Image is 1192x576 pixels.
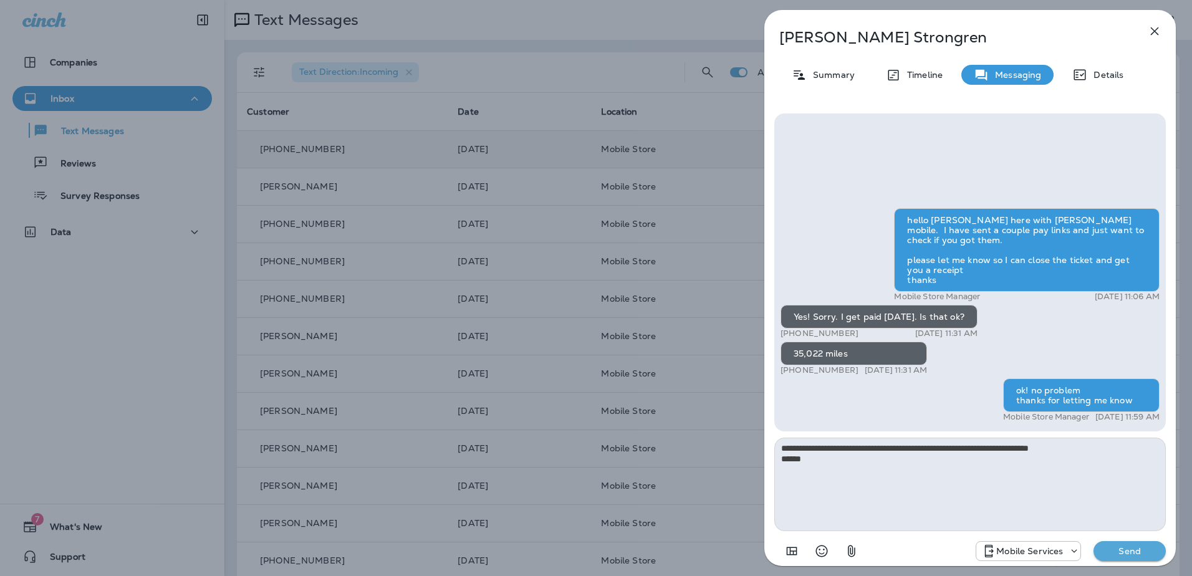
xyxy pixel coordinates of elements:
div: ok! no problem thanks for letting me know [1003,378,1160,412]
p: Send [1103,545,1156,557]
p: [DATE] 11:31 AM [915,329,978,338]
p: [PHONE_NUMBER] [781,329,858,338]
p: [PHONE_NUMBER] [781,365,858,375]
p: Mobile Services [996,546,1063,556]
div: 35,022 miles [781,342,927,365]
p: [DATE] 11:59 AM [1095,412,1160,422]
p: [PERSON_NAME] Strongren [779,29,1120,46]
p: [DATE] 11:06 AM [1095,292,1160,302]
p: Mobile Store Manager [894,292,980,302]
p: [DATE] 11:31 AM [865,365,927,375]
div: +1 (402) 537-0264 [976,544,1080,559]
div: hello [PERSON_NAME] here with [PERSON_NAME] mobile. I have sent a couple pay links and just want ... [894,208,1160,292]
div: Yes! Sorry. I get paid [DATE]. Is that ok? [781,305,978,329]
p: Details [1087,70,1123,80]
button: Add in a premade template [779,539,804,564]
p: Timeline [901,70,943,80]
button: Send [1093,541,1166,561]
p: Messaging [989,70,1041,80]
p: Summary [807,70,855,80]
p: Mobile Store Manager [1003,412,1089,422]
button: Select an emoji [809,539,834,564]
